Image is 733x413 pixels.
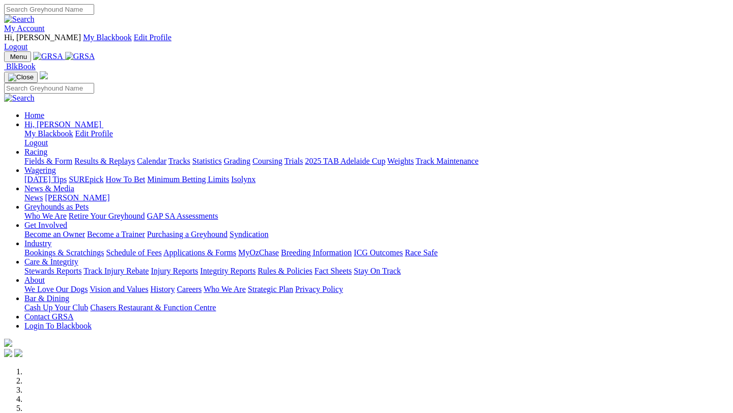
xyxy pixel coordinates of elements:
img: twitter.svg [14,349,22,357]
a: Track Maintenance [416,157,478,165]
a: My Blackbook [24,129,73,138]
a: Calendar [137,157,166,165]
a: Integrity Reports [200,267,256,275]
img: logo-grsa-white.png [40,71,48,79]
a: Injury Reports [151,267,198,275]
a: Bookings & Scratchings [24,248,104,257]
button: Toggle navigation [4,72,38,83]
input: Search [4,83,94,94]
a: Login To Blackbook [24,321,92,330]
a: Statistics [192,157,222,165]
a: Care & Integrity [24,257,78,266]
a: Edit Profile [75,129,113,138]
img: GRSA [33,52,63,61]
div: Bar & Dining [24,303,729,312]
a: Bar & Dining [24,294,69,303]
img: Close [8,73,34,81]
a: Results & Replays [74,157,135,165]
a: GAP SA Assessments [147,212,218,220]
a: Minimum Betting Limits [147,175,229,184]
img: Search [4,94,35,103]
a: Rules & Policies [258,267,313,275]
a: Edit Profile [134,33,172,42]
a: How To Bet [106,175,146,184]
a: BlkBook [4,62,36,71]
a: Tracks [168,157,190,165]
a: Schedule of Fees [106,248,161,257]
a: Coursing [252,157,283,165]
div: My Account [4,33,729,51]
a: Retire Your Greyhound [69,212,145,220]
a: Wagering [24,166,56,174]
a: Privacy Policy [295,285,343,293]
div: Get Involved [24,230,729,239]
a: [PERSON_NAME] [45,193,109,202]
span: BlkBook [6,62,36,71]
a: Chasers Restaurant & Function Centre [90,303,216,312]
a: 2025 TAB Adelaide Cup [305,157,385,165]
div: News & Media [24,193,729,202]
div: Hi, [PERSON_NAME] [24,129,729,147]
div: Racing [24,157,729,166]
a: [DATE] Tips [24,175,67,184]
a: Cash Up Your Club [24,303,88,312]
a: Who We Are [204,285,246,293]
div: Care & Integrity [24,267,729,276]
a: Contact GRSA [24,312,73,321]
a: Track Injury Rebate [83,267,149,275]
a: Careers [177,285,202,293]
button: Toggle navigation [4,51,31,62]
img: logo-grsa-white.png [4,339,12,347]
a: Home [24,111,44,120]
a: Fields & Form [24,157,72,165]
a: History [150,285,175,293]
img: facebook.svg [4,349,12,357]
a: Fact Sheets [315,267,352,275]
a: My Account [4,24,45,33]
a: We Love Our Dogs [24,285,88,293]
a: About [24,276,45,284]
img: GRSA [65,52,95,61]
a: Become a Trainer [87,230,145,239]
a: Logout [24,138,48,147]
a: Breeding Information [281,248,352,257]
div: About [24,285,729,294]
span: Hi, [PERSON_NAME] [24,120,101,129]
div: Industry [24,248,729,257]
a: Strategic Plan [248,285,293,293]
a: Race Safe [405,248,437,257]
a: Isolynx [231,175,256,184]
a: MyOzChase [238,248,279,257]
img: Search [4,15,35,24]
a: Stay On Track [354,267,401,275]
div: Wagering [24,175,729,184]
span: Menu [10,53,27,61]
a: Applications & Forms [163,248,236,257]
a: Grading [224,157,250,165]
a: Weights [387,157,414,165]
a: Syndication [230,230,268,239]
a: Greyhounds as Pets [24,202,89,211]
a: Vision and Values [90,285,148,293]
span: Hi, [PERSON_NAME] [4,33,81,42]
a: Industry [24,239,51,248]
a: Become an Owner [24,230,85,239]
a: News & Media [24,184,74,193]
input: Search [4,4,94,15]
a: Logout [4,42,27,51]
a: Get Involved [24,221,67,229]
a: My Blackbook [83,33,132,42]
a: Purchasing a Greyhound [147,230,228,239]
a: Stewards Reports [24,267,81,275]
div: Greyhounds as Pets [24,212,729,221]
a: SUREpick [69,175,103,184]
a: Trials [284,157,303,165]
a: News [24,193,43,202]
a: Hi, [PERSON_NAME] [24,120,103,129]
a: Who We Are [24,212,67,220]
a: ICG Outcomes [354,248,403,257]
a: Racing [24,147,47,156]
